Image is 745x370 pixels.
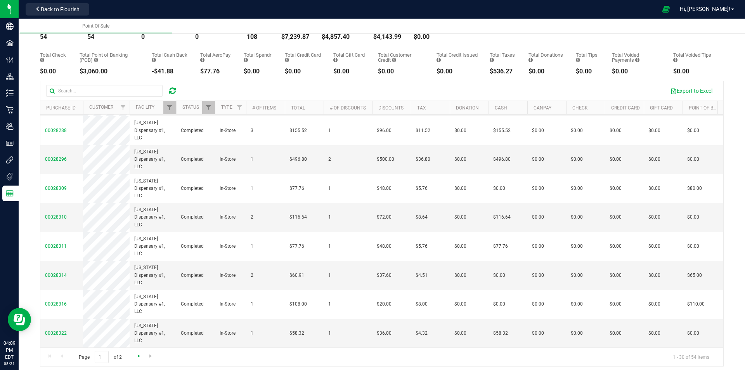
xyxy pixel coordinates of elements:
span: $0.00 [454,243,466,250]
span: 1 [251,330,253,337]
span: 1 [328,127,331,134]
span: $108.00 [289,301,307,308]
span: Page of 2 [72,351,128,363]
span: Back to Flourish [41,6,80,12]
div: Total Gift Card [333,52,366,63]
span: $0.00 [648,301,660,308]
inline-svg: Integrations [6,156,14,164]
span: Completed [181,272,204,279]
i: Sum of all round-up-to-next-dollar total price adjustments for all purchases in the date range. [528,57,533,63]
i: Sum of the successful, non-voided point-of-banking payment transactions, both via payment termina... [94,57,98,63]
span: $36.80 [416,156,430,163]
span: $0.00 [687,214,699,221]
span: Completed [181,330,204,337]
i: Sum of the cash-back amounts from rounded-up electronic payments for all purchases in the date ra... [152,57,156,63]
span: $96.00 [377,127,392,134]
div: 108 [247,34,270,40]
div: Total AeroPay [200,52,232,63]
span: 1 [328,214,331,221]
span: 00028310 [45,214,67,220]
span: $4.32 [416,330,428,337]
span: $0.00 [610,330,622,337]
span: $0.00 [571,185,583,192]
i: Sum of the successful, non-voided AeroPay payment transactions for all purchases in the date range. [200,57,204,63]
span: $500.00 [377,156,394,163]
span: Completed [181,301,204,308]
span: 1 [328,185,331,192]
div: $0.00 [612,68,662,75]
span: In-Store [220,156,236,163]
span: $5.76 [416,243,428,250]
a: Total [291,105,305,111]
span: 1 [251,185,253,192]
a: CanPay [534,105,551,111]
div: $7,239.87 [281,34,310,40]
span: $0.00 [687,243,699,250]
span: 1 [328,301,331,308]
div: $0.00 [378,68,425,75]
span: 1 [328,330,331,337]
span: [US_STATE] Dispensary #1, LLC [134,235,172,258]
span: 3 [251,127,253,134]
a: Discounts [378,105,404,111]
span: $0.00 [610,301,622,308]
div: $0.00 [333,68,366,75]
span: $60.91 [289,272,304,279]
span: $0.00 [454,272,466,279]
span: $8.64 [416,214,428,221]
span: $0.00 [532,185,544,192]
a: Go to the next page [133,351,144,361]
span: 1 [328,272,331,279]
a: Point of Banking (POB) [689,105,744,111]
span: $0.00 [571,272,583,279]
div: $0.00 [437,68,478,75]
span: $0.00 [610,214,622,221]
span: $0.00 [610,127,622,134]
a: Filter [202,101,215,114]
a: Donation [456,105,479,111]
span: $58.32 [289,330,304,337]
input: Search... [46,85,163,97]
div: $77.76 [200,68,232,75]
span: $155.52 [289,127,307,134]
input: 1 [95,351,109,363]
span: In-Store [220,330,236,337]
i: Sum of the successful, non-voided payments using account credit for all purchases in the date range. [392,57,396,63]
button: Back to Flourish [26,3,89,16]
div: Total Cash Back [152,52,189,63]
div: $3,060.00 [80,68,140,75]
a: Customer [89,104,113,110]
p: 08/21 [3,361,15,367]
span: $0.00 [648,127,660,134]
span: $0.00 [454,185,466,192]
span: $65.00 [687,272,702,279]
span: 00028296 [45,156,67,162]
inline-svg: Facilities [6,39,14,47]
span: $0.00 [648,185,660,192]
a: Facility [136,104,154,110]
span: $0.00 [571,243,583,250]
a: Filter [117,101,130,114]
i: Sum of all voided payment transaction amounts, excluding tips and transaction fees, for all purch... [635,57,639,63]
inline-svg: Reports [6,189,14,197]
span: In-Store [220,127,236,134]
div: Total Credit Issued [437,52,478,63]
div: -$41.88 [152,68,189,75]
div: $0.00 [414,34,448,40]
span: $0.00 [648,214,660,221]
a: Cash [495,105,507,111]
span: $48.00 [377,185,392,192]
span: $48.00 [377,243,392,250]
span: $0.00 [571,301,583,308]
i: Sum of all account credit issued for all refunds from returned purchases in the date range. [437,57,441,63]
span: $0.00 [454,156,466,163]
span: $77.76 [289,243,304,250]
span: $0.00 [532,301,544,308]
span: [US_STATE] Dispensary #1, LLC [134,322,172,345]
span: $0.00 [571,156,583,163]
a: Tax [417,105,426,111]
span: 00028309 [45,186,67,191]
span: [US_STATE] Dispensary #1, LLC [134,119,172,142]
div: Total Tips [576,52,600,63]
span: $0.00 [493,272,505,279]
